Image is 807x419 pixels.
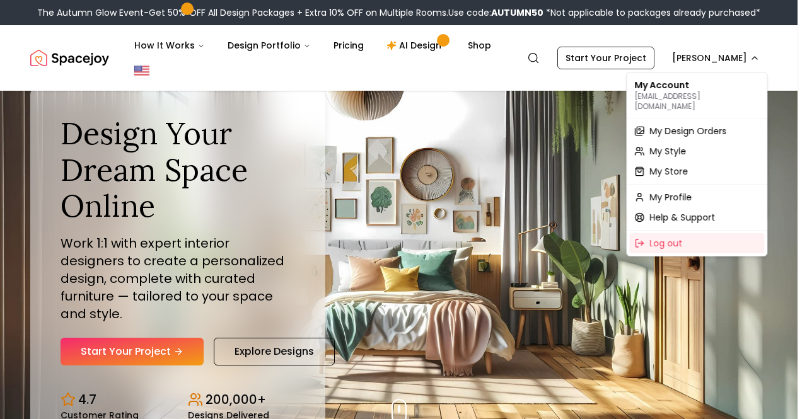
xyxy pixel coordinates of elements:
[629,187,764,207] a: My Profile
[649,145,686,158] span: My Style
[629,161,764,181] a: My Store
[634,91,759,112] p: [EMAIL_ADDRESS][DOMAIN_NAME]
[649,211,715,224] span: Help & Support
[649,237,682,250] span: Log out
[649,165,688,178] span: My Store
[629,141,764,161] a: My Style
[649,125,726,137] span: My Design Orders
[629,121,764,141] a: My Design Orders
[626,72,767,256] div: [PERSON_NAME]
[629,207,764,227] a: Help & Support
[629,75,764,115] div: My Account
[649,191,692,204] span: My Profile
